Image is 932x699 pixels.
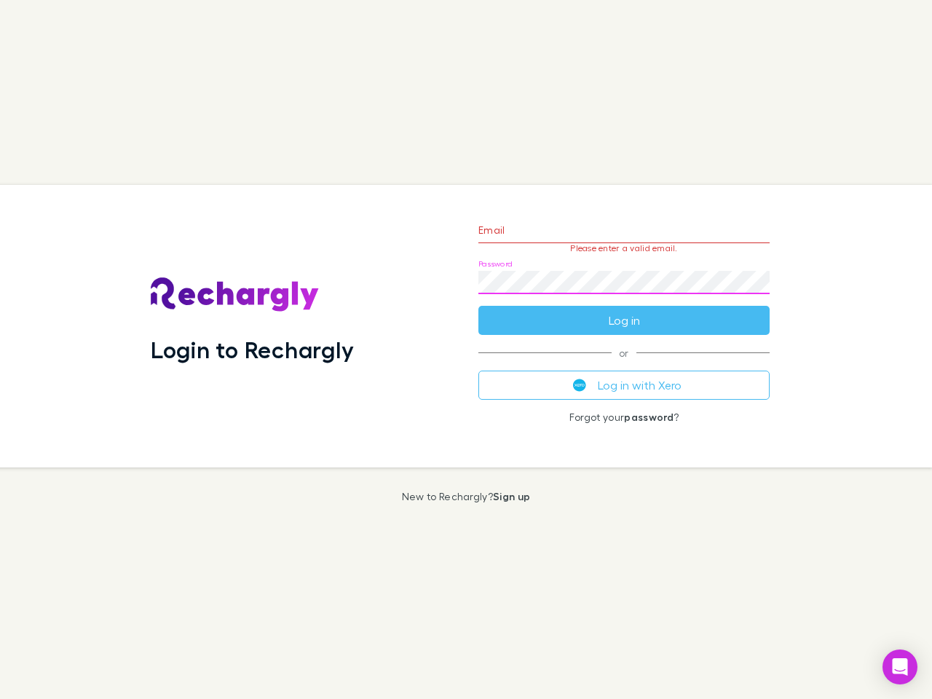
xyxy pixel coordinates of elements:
[478,352,770,353] span: or
[151,336,354,363] h1: Login to Rechargly
[151,277,320,312] img: Rechargly's Logo
[478,243,770,253] p: Please enter a valid email.
[478,411,770,423] p: Forgot your ?
[402,491,531,502] p: New to Rechargly?
[573,379,586,392] img: Xero's logo
[478,258,513,269] label: Password
[493,490,530,502] a: Sign up
[624,411,674,423] a: password
[478,371,770,400] button: Log in with Xero
[478,306,770,335] button: Log in
[882,649,917,684] div: Open Intercom Messenger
